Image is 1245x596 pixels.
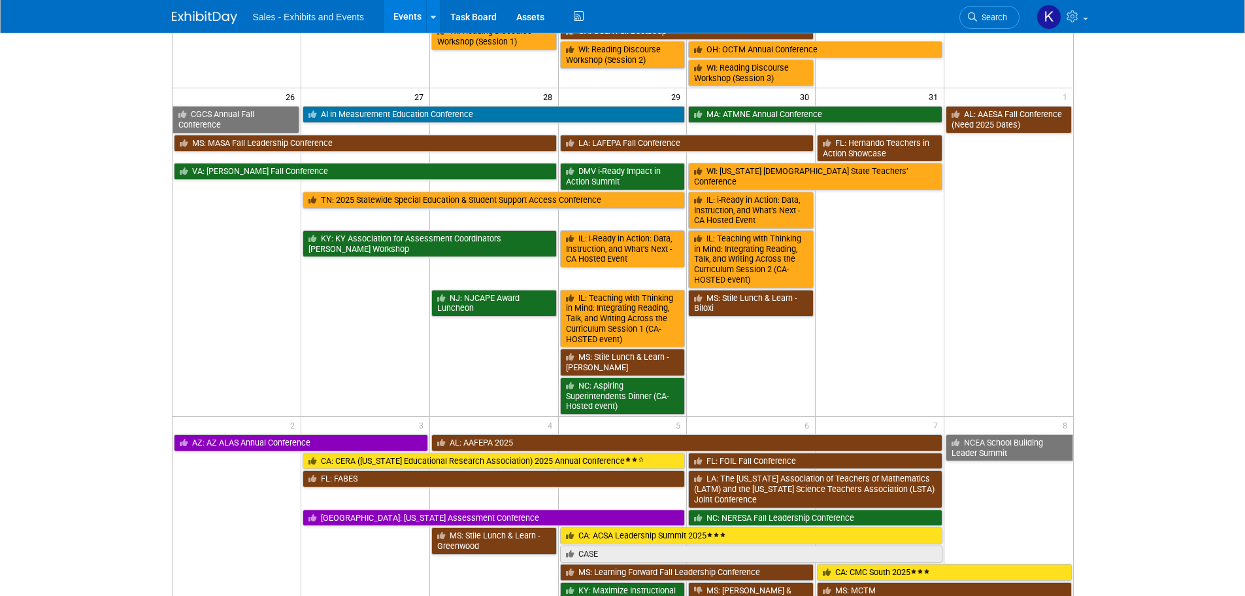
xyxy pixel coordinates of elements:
[1061,417,1073,433] span: 8
[560,163,686,190] a: DMV i-Ready Impact in Action Summit
[946,106,1071,133] a: AL: AAESA Fall Conference (Need 2025 Dates)
[174,434,428,451] a: AZ: AZ ALAS Annual Conference
[803,417,815,433] span: 6
[303,470,686,487] a: FL: FABES
[1037,5,1061,29] img: Kara Haven
[560,41,686,68] a: WI: Reading Discourse Workshop (Session 2)
[688,163,942,190] a: WI: [US_STATE] [DEMOGRAPHIC_DATA] State Teachers’ Conference
[560,527,943,544] a: CA: ACSA Leadership Summit 2025
[413,88,429,105] span: 27
[688,60,814,86] a: WI: Reading Discourse Workshop (Session 3)
[560,564,814,581] a: MS: Learning Forward Fall Leadership Conference
[253,12,364,22] span: Sales - Exhibits and Events
[688,192,814,229] a: IL: i-Ready in Action: Data, Instruction, and What’s Next - CA Hosted Event
[670,88,686,105] span: 29
[977,12,1007,22] span: Search
[817,564,1071,581] a: CA: CMC South 2025
[688,106,942,123] a: MA: ATMNE Annual Conference
[560,349,686,376] a: MS: Stile Lunch & Learn - [PERSON_NAME]
[946,434,1072,461] a: NCEA School Building Leader Summit
[284,88,301,105] span: 26
[289,417,301,433] span: 2
[173,106,299,133] a: CGCS Annual Fall Conference
[1061,88,1073,105] span: 1
[431,527,557,554] a: MS: Stile Lunch & Learn - Greenwood
[431,290,557,317] a: NJ: NJCAPE Award Luncheon
[799,88,815,105] span: 30
[303,106,686,123] a: AI in Measurement Education Conference
[688,290,814,317] a: MS: Stile Lunch & Learn - Biloxi
[560,290,686,348] a: IL: Teaching with Thinking in Mind: Integrating Reading, Talk, and Writing Across the Curriculum ...
[431,23,557,50] a: WI: Reading Discourse Workshop (Session 1)
[560,135,814,152] a: LA: LAFEPA Fall Conference
[303,192,686,209] a: TN: 2025 Statewide Special Education & Student Support Access Conference
[546,417,558,433] span: 4
[560,377,686,415] a: NC: Aspiring Superintendents Dinner (CA-Hosted event)
[303,230,557,257] a: KY: KY Association for Assessment Coordinators [PERSON_NAME] Workshop
[560,230,686,268] a: IL: i-Ready in Action: Data, Instruction, and What’s Next - CA Hosted Event
[927,88,944,105] span: 31
[303,510,686,527] a: [GEOGRAPHIC_DATA]: [US_STATE] Assessment Conference
[688,470,942,508] a: LA: The [US_STATE] Association of Teachers of Mathematics (LATM) and the [US_STATE] Science Teach...
[174,163,557,180] a: VA: [PERSON_NAME] Fall Conference
[959,6,1020,29] a: Search
[688,453,942,470] a: FL: FOIL Fall Conference
[932,417,944,433] span: 7
[817,135,942,162] a: FL: Hernando Teachers in Action Showcase
[303,453,686,470] a: CA: CERA ([US_STATE] Educational Research Association) 2025 Annual Conference
[172,11,237,24] img: ExhibitDay
[688,41,942,58] a: OH: OCTM Annual Conference
[542,88,558,105] span: 28
[560,546,943,563] a: CASE
[688,230,814,289] a: IL: Teaching with Thinking in Mind: Integrating Reading, Talk, and Writing Across the Curriculum ...
[688,510,942,527] a: NC: NERESA Fall Leadership Conference
[674,417,686,433] span: 5
[418,417,429,433] span: 3
[431,434,942,451] a: AL: AAFEPA 2025
[174,135,557,152] a: MS: MASA Fall Leadership Conference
